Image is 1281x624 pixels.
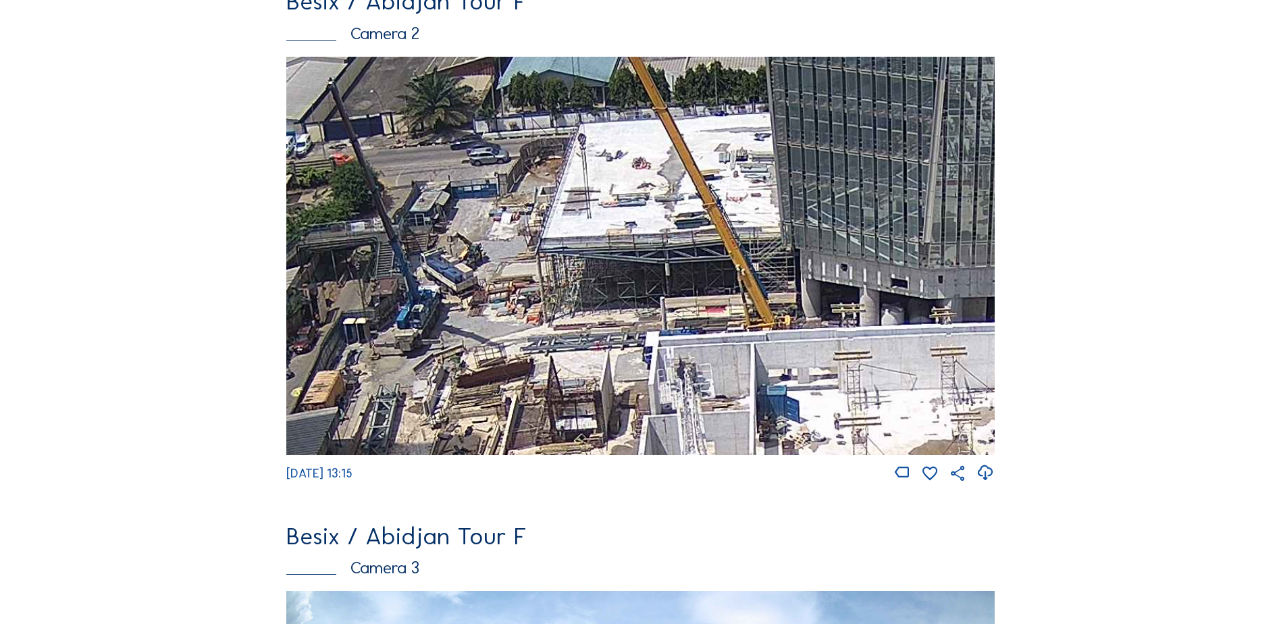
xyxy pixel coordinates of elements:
[286,57,995,455] img: Image
[286,559,995,576] div: Camera 3
[286,466,352,481] span: [DATE] 13:15
[286,524,995,548] div: Besix / Abidjan Tour F
[286,25,995,42] div: Camera 2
